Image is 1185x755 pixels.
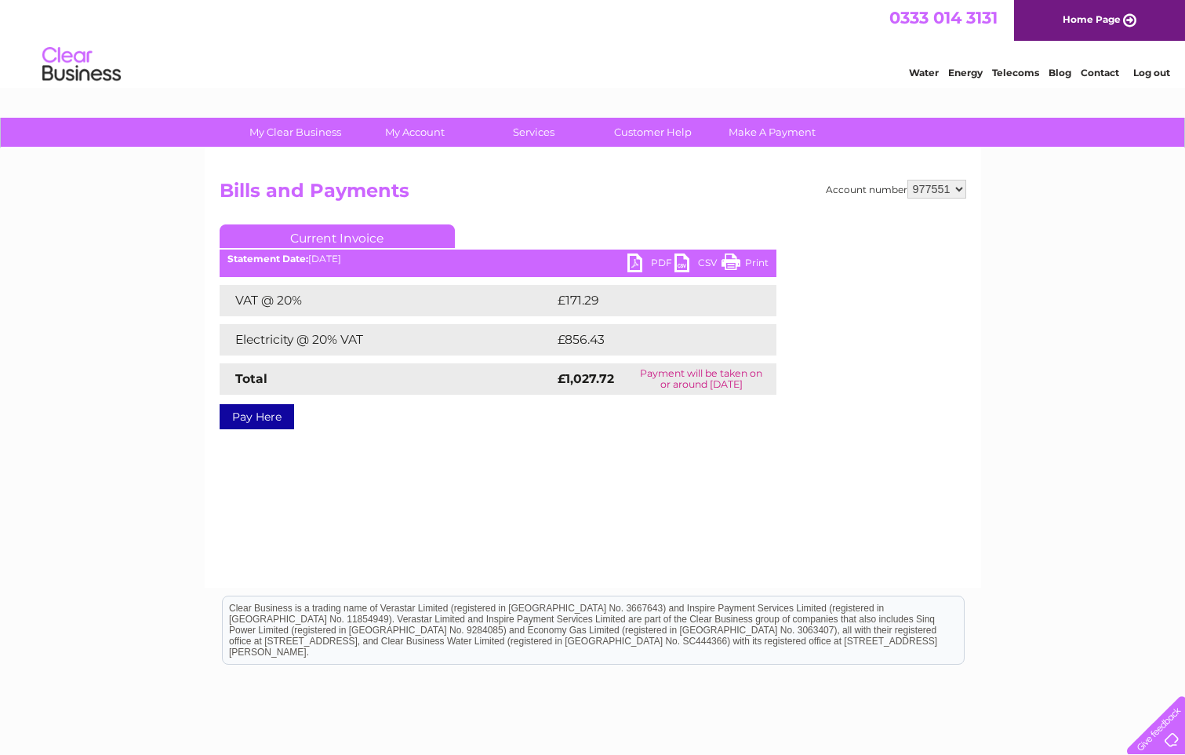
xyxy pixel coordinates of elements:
div: Account number [826,180,966,199]
a: Services [469,118,598,147]
a: Blog [1049,67,1071,78]
strong: Total [235,371,267,386]
td: £856.43 [554,324,749,356]
a: Contact [1081,67,1119,78]
a: Energy [948,67,983,78]
a: Customer Help [588,118,718,147]
a: My Clear Business [231,118,360,147]
div: [DATE] [220,253,776,264]
a: Print [722,253,769,276]
td: £171.29 [554,285,746,316]
div: Clear Business is a trading name of Verastar Limited (registered in [GEOGRAPHIC_DATA] No. 3667643... [223,9,964,76]
a: My Account [350,118,479,147]
a: Pay Here [220,404,294,429]
b: Statement Date: [227,253,308,264]
h2: Bills and Payments [220,180,966,210]
td: Payment will be taken on or around [DATE] [627,363,776,395]
td: VAT @ 20% [220,285,554,316]
a: 0333 014 3131 [889,8,998,27]
a: Water [909,67,939,78]
a: Make A Payment [707,118,837,147]
a: Log out [1133,67,1170,78]
img: logo.png [42,41,122,89]
td: Electricity @ 20% VAT [220,324,554,356]
a: PDF [627,253,674,276]
a: Telecoms [992,67,1039,78]
a: Current Invoice [220,224,455,248]
a: CSV [674,253,722,276]
strong: £1,027.72 [558,371,614,386]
